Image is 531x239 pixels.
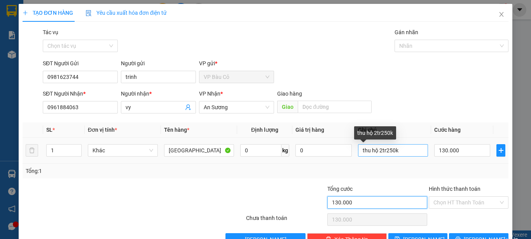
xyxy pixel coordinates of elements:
div: SĐT Người Gửi [43,59,118,68]
span: VP Bàu Cỏ [204,71,269,83]
div: thu hộ 2tr250k [354,126,396,140]
div: Người gửi [121,59,196,68]
button: Close [491,4,512,26]
span: Tổng cước [327,186,353,192]
span: Cước hàng [434,127,461,133]
label: Tác vụ [43,29,58,35]
span: Khác [93,145,153,156]
label: Gán nhãn [395,29,418,35]
input: 0 [295,144,351,157]
span: Đơn vị tính [88,127,117,133]
label: Hình thức thanh toán [429,186,480,192]
span: Yêu cầu xuất hóa đơn điện tử [86,10,167,16]
div: Chưa thanh toán [245,214,327,227]
span: kg [281,144,289,157]
span: Giao hàng [277,91,302,97]
span: close [498,11,505,17]
th: Ghi chú [355,122,431,138]
img: icon [86,10,92,16]
span: SL [46,127,52,133]
div: Tổng: 1 [26,167,206,175]
button: plus [496,144,505,157]
span: Giao [277,101,298,113]
span: Định lượng [251,127,278,133]
span: An Sương [204,101,269,113]
div: SĐT Người Nhận [43,89,118,98]
span: TẠO ĐƠN HÀNG [23,10,73,16]
button: delete [26,144,38,157]
span: Tên hàng [164,127,189,133]
span: VP Nhận [199,91,220,97]
input: Dọc đường [298,101,372,113]
span: plus [23,10,28,16]
input: VD: Bàn, Ghế [164,144,234,157]
span: user-add [185,104,191,110]
div: VP gửi [199,59,274,68]
div: Người nhận [121,89,196,98]
input: Ghi Chú [358,144,428,157]
span: plus [497,147,505,154]
span: Giá trị hàng [295,127,324,133]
